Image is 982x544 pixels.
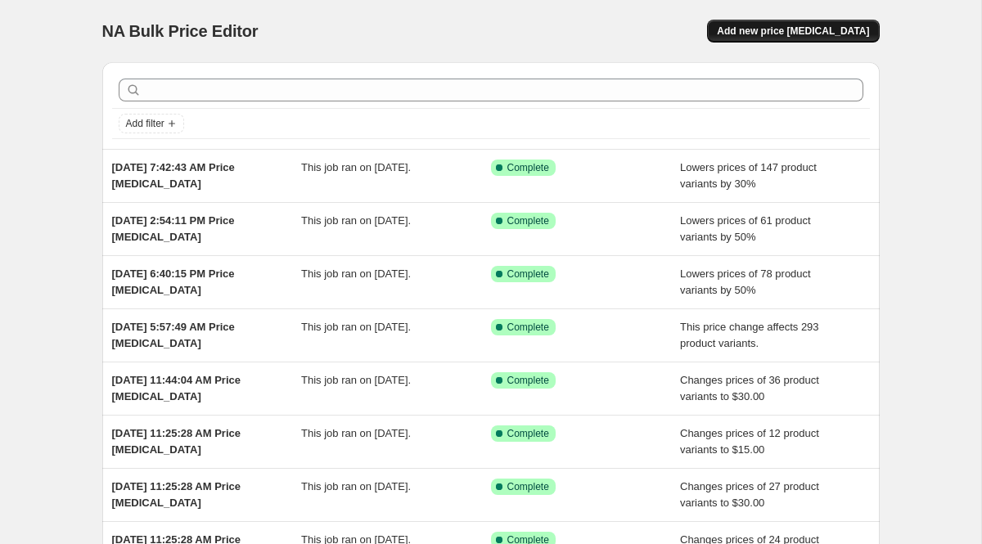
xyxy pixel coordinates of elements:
span: [DATE] 2:54:11 PM Price [MEDICAL_DATA] [112,214,235,243]
span: This job ran on [DATE]. [301,480,411,492]
span: Complete [507,374,549,387]
span: Changes prices of 12 product variants to $15.00 [680,427,819,456]
span: Add filter [126,117,164,130]
span: Complete [507,161,549,174]
span: This job ran on [DATE]. [301,268,411,280]
span: [DATE] 5:57:49 AM Price [MEDICAL_DATA] [112,321,235,349]
span: Lowers prices of 61 product variants by 50% [680,214,811,243]
span: Add new price [MEDICAL_DATA] [717,25,869,38]
span: Complete [507,427,549,440]
span: This job ran on [DATE]. [301,161,411,173]
span: Complete [507,268,549,281]
span: [DATE] 11:25:28 AM Price [MEDICAL_DATA] [112,427,241,456]
span: [DATE] 11:44:04 AM Price [MEDICAL_DATA] [112,374,241,402]
span: This job ran on [DATE]. [301,374,411,386]
span: This job ran on [DATE]. [301,214,411,227]
span: Changes prices of 27 product variants to $30.00 [680,480,819,509]
span: This price change affects 293 product variants. [680,321,819,349]
span: Changes prices of 36 product variants to $30.00 [680,374,819,402]
span: Complete [507,321,549,334]
span: This job ran on [DATE]. [301,321,411,333]
span: [DATE] 7:42:43 AM Price [MEDICAL_DATA] [112,161,235,190]
button: Add filter [119,114,184,133]
span: Lowers prices of 147 product variants by 30% [680,161,817,190]
span: [DATE] 11:25:28 AM Price [MEDICAL_DATA] [112,480,241,509]
span: NA Bulk Price Editor [102,22,259,40]
button: Add new price [MEDICAL_DATA] [707,20,879,43]
span: Complete [507,480,549,493]
span: This job ran on [DATE]. [301,427,411,439]
span: Lowers prices of 78 product variants by 50% [680,268,811,296]
span: [DATE] 6:40:15 PM Price [MEDICAL_DATA] [112,268,235,296]
span: Complete [507,214,549,227]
